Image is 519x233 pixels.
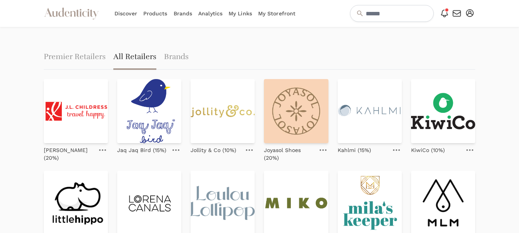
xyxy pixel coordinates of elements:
[191,79,255,143] img: logo_2x.png
[44,146,94,162] p: [PERSON_NAME] (20%)
[411,146,445,154] p: KiwiCo (10%)
[191,143,236,154] a: Jollity & Co (10%)
[117,143,166,154] a: Jaq Jaq Bird (15%)
[264,143,314,162] a: Joyasol Shoes (20%)
[44,45,106,70] a: Premier Retailers
[117,79,181,143] img: jaqjaq-logo.png
[113,45,156,70] span: All Retailers
[338,146,371,154] p: Kahlmi (15%)
[264,79,328,143] img: da055878049b6d7dee11e1452f94f521.jpg
[191,146,236,154] p: Jollity & Co (10%)
[411,143,445,154] a: KiwiCo (10%)
[164,45,189,70] a: Brands
[411,79,475,143] img: 6371ccaf3e974165ef0bdcdc_kiwico.png
[338,79,402,143] img: logo_website-2-04_510x.png
[338,143,371,154] a: Kahlmi (15%)
[44,143,94,162] a: [PERSON_NAME] (20%)
[117,146,166,154] p: Jaq Jaq Bird (15%)
[44,79,108,143] img: jlchildress-logo-stacked_260x.png
[264,146,314,162] p: Joyasol Shoes (20%)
